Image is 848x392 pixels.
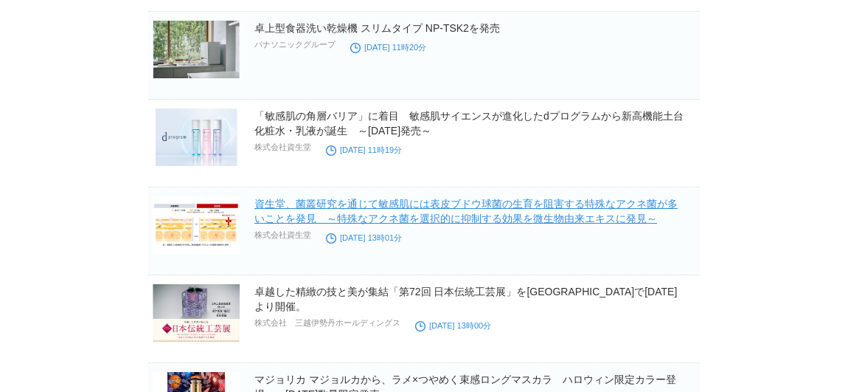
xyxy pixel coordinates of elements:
[153,196,240,254] img: 5794-2927-97b51fedf28629f7b10e656f65046381-1590x813.jpg
[254,317,400,329] p: 株式会社 三越伊勢丹ホールディングス
[153,109,240,166] img: 5794-2930-38d1f0362ad29f15c41d221ec4904087-3900x2754.jpg
[153,284,240,342] img: 8372-2967-a97c4d488026a5ff53ad6a90af73e28f-920x610.jpg
[415,321,491,330] time: [DATE] 13時00分
[254,286,677,312] a: 卓越した精緻の技と美が集結「第72回 日本伝統工芸展」を[GEOGRAPHIC_DATA]で[DATE]より開催。
[326,233,402,242] time: [DATE] 13時01分
[254,22,500,34] a: 卓上型食器洗い乾燥機 スリムタイプ NP-TSK2を発売
[254,39,336,50] p: パナソニックグループ
[153,21,240,78] img: 3442-6362-c5ac934e28f6f60c04c20250705f8ca4-1600x1067.jpg
[350,43,426,52] time: [DATE] 11時20分
[326,145,402,154] time: [DATE] 11時19分
[254,110,684,137] a: 「敏感肌の角層バリア」に着目 敏感肌サイエンスが進化したdプログラムから新高機能土台化粧水・乳液が誕生 ～[DATE]発売～
[254,198,678,224] a: 資生堂、菌叢研究を通じて敏感肌には表皮ブドウ球菌の生育を阻害する特殊なアクネ菌が多いことを発見 ～特殊なアクネ菌を選択的に抑制する効果を微生物由来エキスに発見～
[254,142,311,153] p: 株式会社資生堂
[254,230,311,241] p: 株式会社資生堂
